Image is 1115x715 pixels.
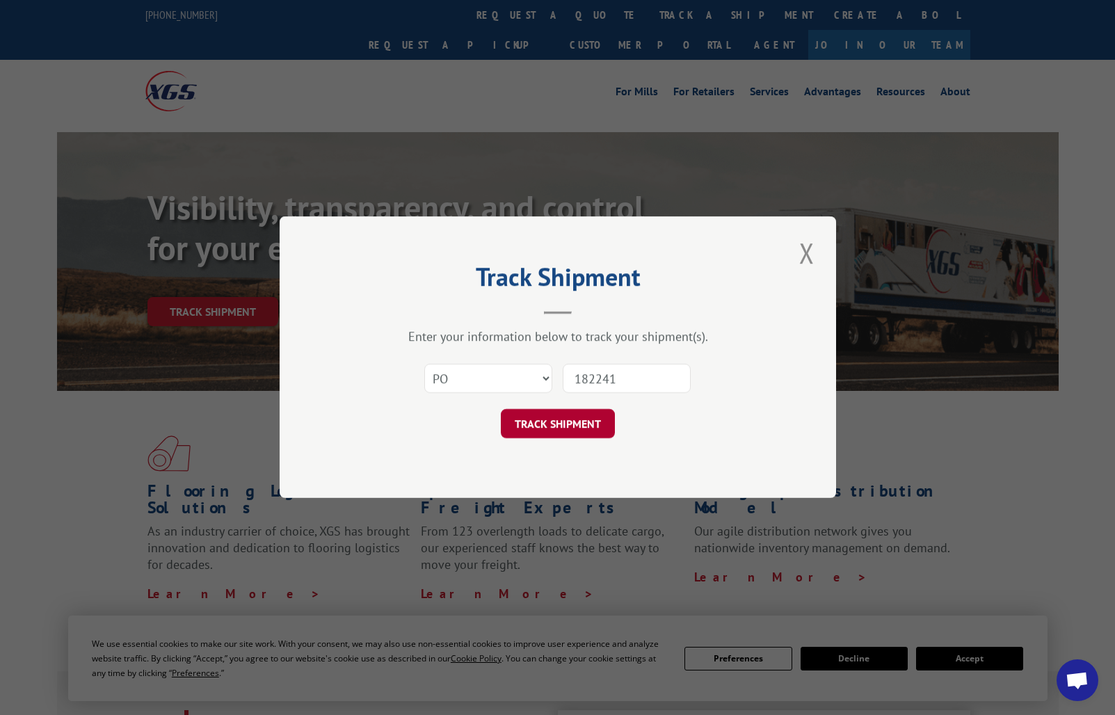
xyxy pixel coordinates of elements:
[563,364,691,394] input: Number(s)
[501,410,615,439] button: TRACK SHIPMENT
[795,234,819,272] button: Close modal
[349,329,767,345] div: Enter your information below to track your shipment(s).
[349,267,767,294] h2: Track Shipment
[1057,659,1098,701] a: Open chat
